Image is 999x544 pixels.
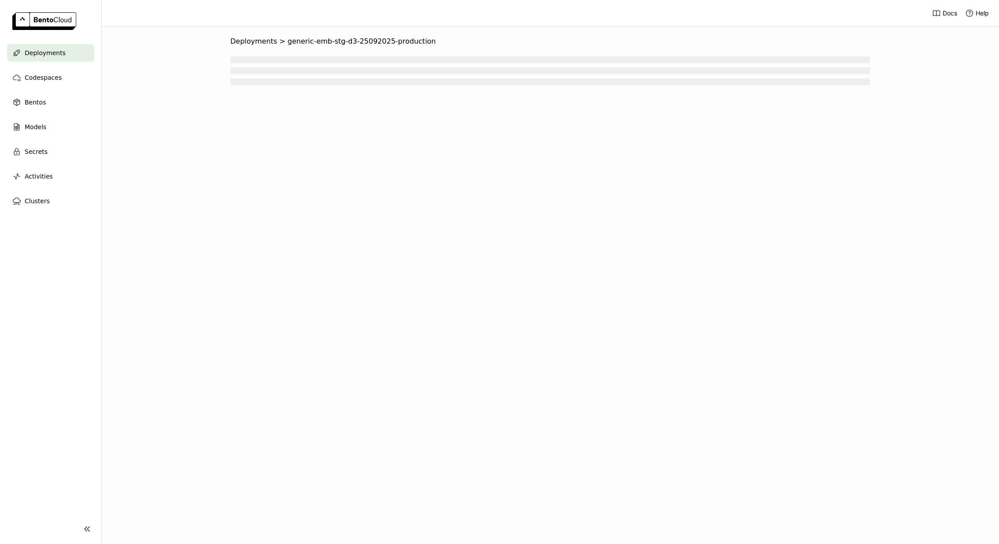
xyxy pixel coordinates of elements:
[25,196,50,206] span: Clusters
[7,192,94,210] a: Clusters
[25,171,53,182] span: Activities
[25,48,66,58] span: Deployments
[25,146,48,157] span: Secrets
[7,118,94,136] a: Models
[7,143,94,160] a: Secrets
[288,37,436,46] span: generic-emb-stg-d3-25092025-production
[943,9,957,17] span: Docs
[965,9,989,18] div: Help
[230,37,277,46] span: Deployments
[7,168,94,185] a: Activities
[25,97,46,108] span: Bentos
[12,12,76,30] img: logo
[976,9,989,17] span: Help
[7,93,94,111] a: Bentos
[230,37,870,46] nav: Breadcrumbs navigation
[25,122,46,132] span: Models
[277,37,288,46] span: >
[25,72,62,83] span: Codespaces
[932,9,957,18] a: Docs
